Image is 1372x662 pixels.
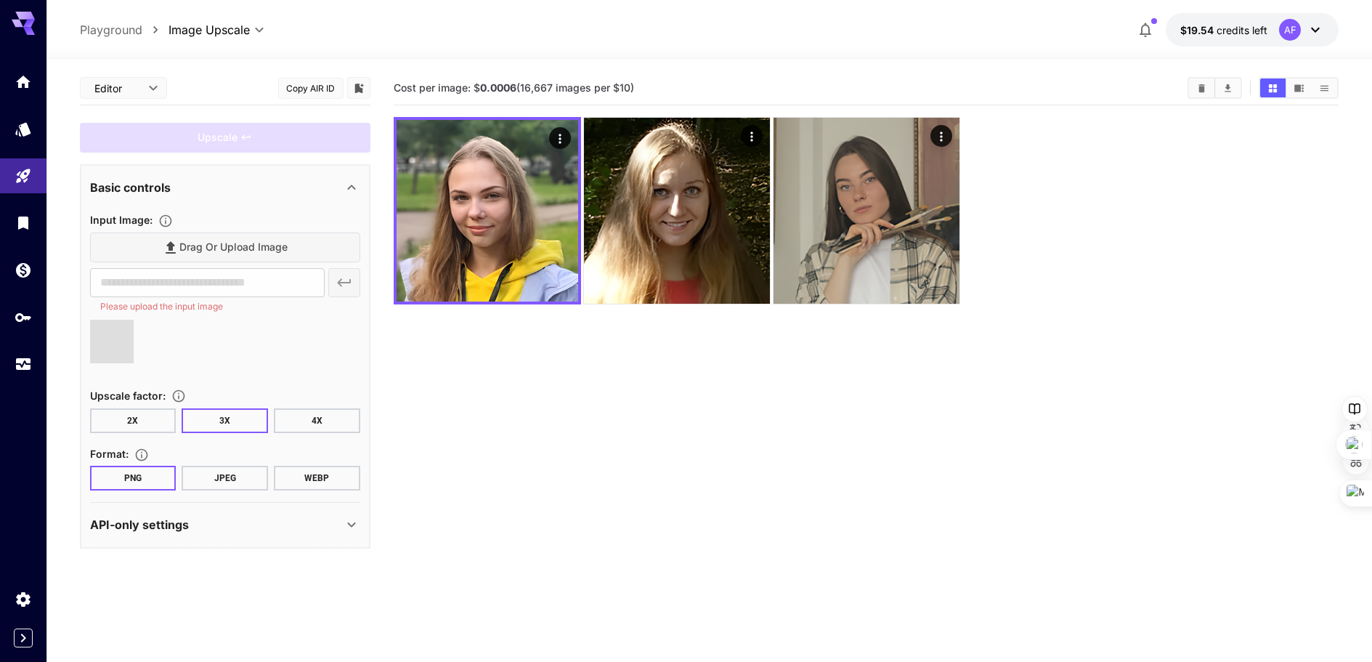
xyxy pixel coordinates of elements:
[90,448,129,460] span: Format :
[1217,24,1267,36] span: credits left
[1189,78,1214,97] button: Clear Images
[1215,78,1241,97] button: Download All
[930,125,951,147] div: Actions
[1166,13,1339,47] button: $19.5443AF
[15,167,32,185] div: Playground
[14,629,33,647] button: Expand sidebar
[278,78,344,99] button: Copy AIR ID
[94,81,139,96] span: Editor
[774,118,959,304] img: oh9DhJBCvhhQFIShE8ULIdvYxEuNpXptAFmEfgYdVstpOOgixXuwIdFaPmJW8GQ6cirqhS+6zmlKUQfg0Epb1UnVO1FMeZLzG...
[1180,23,1267,38] div: $19.5443
[584,118,770,304] img: B7dv2slTmLvpo+sRafMSWh62Oa9GLDYabT2qfe7qj7BeRoOyCsRuUqxN5FgWOZ6BHaPwTA7BfXeTv8MpSH0T+BGOYolUR8EtE...
[182,408,268,433] button: 3X
[1188,77,1242,99] div: Clear ImagesDownload All
[129,448,155,462] button: Choose the file format for the output image.
[90,389,166,402] span: Upscale factor :
[15,590,32,608] div: Settings
[90,516,189,533] p: API-only settings
[169,21,250,39] span: Image Upscale
[15,308,32,326] div: API Keys
[480,81,516,94] b: 0.0006
[90,507,360,542] div: API-only settings
[394,81,634,94] span: Cost per image: $ (16,667 images per $10)
[80,123,370,153] div: Please fill the prompt
[15,73,32,91] div: Home
[80,21,142,39] a: Playground
[352,79,365,97] button: Add to library
[274,408,360,433] button: 4X
[1286,78,1312,97] button: Show images in video view
[90,179,171,196] p: Basic controls
[153,214,179,228] button: Specifies the input image to be processed.
[90,214,153,226] span: Input Image :
[15,261,32,279] div: Wallet
[100,299,314,314] p: Please upload the input image
[1260,78,1286,97] button: Show images in grid view
[274,466,360,491] button: WEBP
[15,120,32,138] div: Models
[80,21,169,39] nav: breadcrumb
[740,125,762,147] div: Actions
[548,127,570,149] div: Actions
[90,170,360,205] div: Basic controls
[1180,24,1217,36] span: $19.54
[15,214,32,232] div: Library
[15,355,32,374] div: Usage
[166,389,192,403] button: Choose the level of upscaling to be performed on the image.
[397,120,578,302] img: HAAAA=
[1312,78,1337,97] button: Show images in list view
[90,408,176,433] button: 2X
[90,466,176,491] button: PNG
[182,466,268,491] button: JPEG
[1279,19,1301,41] div: AF
[1259,77,1339,99] div: Show images in grid viewShow images in video viewShow images in list view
